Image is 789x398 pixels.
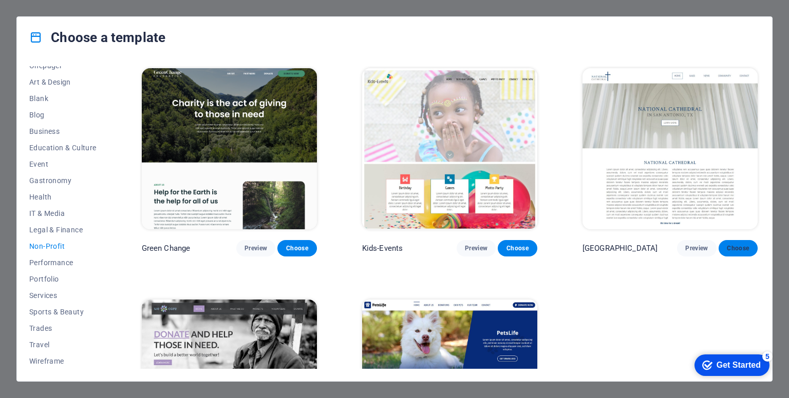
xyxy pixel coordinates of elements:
button: Performance [29,254,97,271]
div: Get Started 5 items remaining, 0% complete [8,5,83,27]
span: Non-Profit [29,242,97,250]
span: Blog [29,111,97,119]
span: Business [29,127,97,135]
span: Trades [29,324,97,332]
p: Green Change [142,243,191,253]
span: Wireframe [29,357,97,365]
img: Kids-Events [362,68,537,229]
button: Choose [719,240,758,256]
button: Preview [677,240,716,256]
button: Business [29,123,97,140]
span: Gastronomy [29,176,97,185]
button: Travel [29,336,97,353]
button: Preview [457,240,496,256]
span: Preview [245,244,267,252]
span: Preview [685,244,708,252]
button: Preview [236,240,275,256]
div: Get Started [30,11,74,21]
button: Event [29,156,97,172]
button: Health [29,189,97,205]
h4: Choose a template [29,29,165,46]
button: Choose [498,240,537,256]
span: Blank [29,94,97,103]
p: [GEOGRAPHIC_DATA] [583,243,657,253]
button: Sports & Beauty [29,304,97,320]
button: Blank [29,90,97,107]
span: IT & Media [29,209,97,217]
span: Event [29,160,97,168]
button: Gastronomy [29,172,97,189]
span: Health [29,193,97,201]
span: Choose [286,244,308,252]
span: Services [29,291,97,300]
button: Trades [29,320,97,336]
span: Preview [465,244,487,252]
span: Art & Design [29,78,97,86]
img: National Cathedral [583,68,758,229]
button: Blog [29,107,97,123]
button: Choose [277,240,316,256]
span: Travel [29,341,97,349]
p: Kids-Events [362,243,403,253]
span: Education & Culture [29,144,97,152]
button: Legal & Finance [29,222,97,238]
div: 5 [76,2,86,12]
button: Education & Culture [29,140,97,156]
button: IT & Media [29,205,97,222]
span: Portfolio [29,275,97,283]
span: Sports & Beauty [29,308,97,316]
button: Wireframe [29,353,97,369]
span: Legal & Finance [29,226,97,234]
span: Choose [506,244,529,252]
span: Choose [727,244,749,252]
button: Services [29,287,97,304]
button: Art & Design [29,74,97,90]
button: Non-Profit [29,238,97,254]
button: Portfolio [29,271,97,287]
span: Performance [29,258,97,267]
img: Green Change [142,68,317,229]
